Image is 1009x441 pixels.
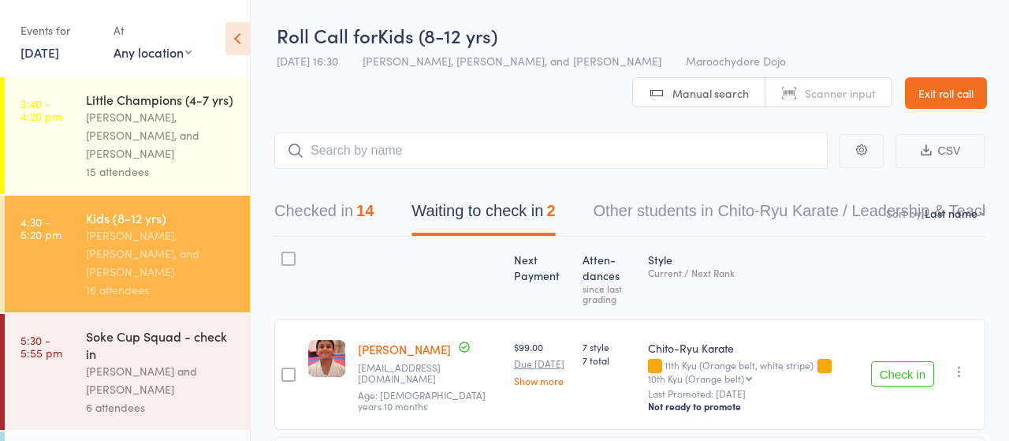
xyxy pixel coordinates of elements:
[358,341,451,357] a: [PERSON_NAME]
[642,244,865,312] div: Style
[648,267,858,278] div: Current / Next Rank
[86,226,236,281] div: [PERSON_NAME], [PERSON_NAME], and [PERSON_NAME]
[86,362,236,398] div: [PERSON_NAME] and [PERSON_NAME]
[114,43,192,61] div: Any location
[277,53,338,69] span: [DATE] 16:30
[86,327,236,362] div: Soke Cup Squad - check in
[686,53,786,69] span: Maroochydore Dojo
[277,22,378,48] span: Roll Call for
[583,283,635,304] div: since last grading
[5,314,250,430] a: 5:30 -5:55 pmSoke Cup Squad - check in[PERSON_NAME] and [PERSON_NAME]6 attendees
[871,361,934,387] button: Check in
[86,281,236,299] div: 16 attendees
[648,400,858,413] div: Not ready to promote
[925,205,977,221] div: Last name
[648,360,858,383] div: 11th Kyu (Orange belt, white stripe)
[805,85,876,101] span: Scanner input
[648,340,858,356] div: Chito-Ryu Karate
[514,358,570,369] small: Due [DATE]
[583,340,635,353] span: 7 style
[358,362,501,385] small: gwindsouza@gmail.com
[86,398,236,417] div: 6 attendees
[514,376,570,386] a: Show more
[905,77,987,109] a: Exit roll call
[5,77,250,194] a: 3:40 -4:20 pmLittle Champions (4-7 yrs)[PERSON_NAME], [PERSON_NAME], and [PERSON_NAME]15 attendees
[886,205,922,221] label: Sort by
[508,244,576,312] div: Next Payment
[411,194,555,236] button: Waiting to check in2
[274,133,828,169] input: Search by name
[86,209,236,226] div: Kids (8-12 yrs)
[20,17,98,43] div: Events for
[20,97,61,122] time: 3:40 - 4:20 pm
[648,388,858,399] small: Last Promoted: [DATE]
[576,244,642,312] div: Atten­dances
[356,202,374,219] div: 14
[546,202,555,219] div: 2
[672,85,749,101] span: Manual search
[86,108,236,163] div: [PERSON_NAME], [PERSON_NAME], and [PERSON_NAME]
[114,17,192,43] div: At
[378,22,497,48] span: Kids (8-12 yrs)
[86,91,236,108] div: Little Champions (4-7 yrs)
[363,53,661,69] span: [PERSON_NAME], [PERSON_NAME], and [PERSON_NAME]
[20,43,59,61] a: [DATE]
[514,340,570,386] div: $99.00
[5,196,250,312] a: 4:30 -5:20 pmKids (8-12 yrs)[PERSON_NAME], [PERSON_NAME], and [PERSON_NAME]16 attendees
[583,353,635,367] span: 7 total
[20,215,61,241] time: 4:30 - 5:20 pm
[274,194,374,236] button: Checked in14
[86,163,236,181] div: 15 attendees
[358,388,486,413] span: Age: [DEMOGRAPHIC_DATA] years 10 months
[308,340,345,377] img: image1742604288.png
[648,373,744,383] div: 10th Kyu (Orange belt)
[20,334,62,359] time: 5:30 - 5:55 pm
[895,134,985,168] button: CSV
